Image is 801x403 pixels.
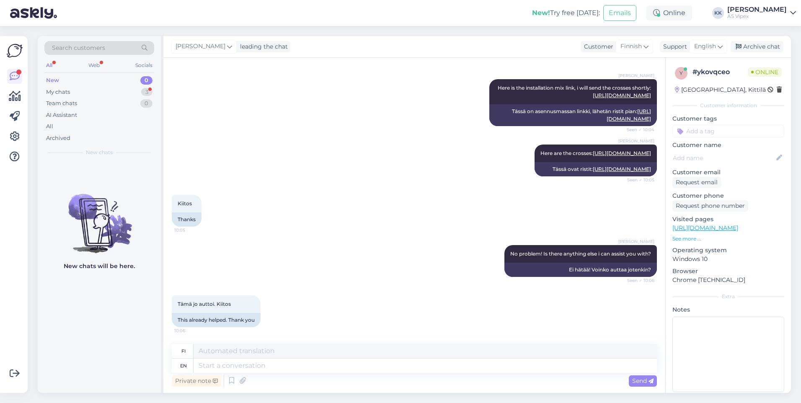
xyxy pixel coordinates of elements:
input: Add a tag [672,125,784,137]
div: This already helped. Thank you [172,313,261,327]
span: New chats [86,149,113,156]
div: Ei hätää! Voinko auttaa jotenkin? [504,263,657,277]
span: y [680,70,683,76]
p: Customer tags [672,114,784,123]
div: Thanks [172,212,202,227]
span: Search customers [52,44,105,52]
div: Request phone number [672,200,748,212]
div: My chats [46,88,70,96]
span: Finnish [620,42,642,51]
div: Extra [672,293,784,300]
div: Online [646,5,692,21]
p: Customer name [672,141,784,150]
a: [URL][DOMAIN_NAME] [672,224,738,232]
div: [GEOGRAPHIC_DATA], Kittilä [675,85,766,94]
p: Windows 10 [672,255,784,263]
div: AI Assistant [46,111,77,119]
div: Web [87,60,101,71]
span: [PERSON_NAME] [618,138,654,144]
div: en [180,359,187,373]
div: Tässä on asennusmassan linkki, lähetän ristit pian: [489,104,657,126]
p: Browser [672,267,784,276]
div: All [44,60,54,71]
div: leading the chat [237,42,288,51]
span: Seen ✓ 10:06 [623,277,654,284]
img: No chats [38,179,161,254]
span: Seen ✓ 10:05 [623,177,654,183]
div: 3 [141,88,152,96]
span: Here are the crosses: [540,150,651,156]
span: Here is the installation mix link, i will send the crosses shortly: [498,85,651,98]
p: See more ... [672,235,784,243]
p: Visited pages [672,215,784,224]
div: Support [660,42,687,51]
div: Private note [172,375,221,387]
span: [PERSON_NAME] [618,72,654,79]
img: Askly Logo [7,43,23,59]
span: 10:05 [174,227,206,233]
div: fi [181,344,186,358]
span: English [694,42,716,51]
div: Customer [581,42,613,51]
div: AS Vipex [727,13,787,20]
p: Operating system [672,246,784,255]
div: Archive chat [731,41,783,52]
button: Emails [603,5,636,21]
span: [PERSON_NAME] [618,238,654,245]
span: Send [632,377,654,385]
p: Customer phone [672,191,784,200]
a: [URL][DOMAIN_NAME] [593,150,651,156]
div: 0 [140,99,152,108]
div: Team chats [46,99,77,108]
div: KK [712,7,724,19]
span: Tämä jo auttoi. Kiitos [178,301,231,307]
div: Tässä ovat ristit: [535,162,657,176]
input: Add name [673,153,775,163]
span: 10:06 [174,328,206,334]
div: Socials [134,60,154,71]
a: [PERSON_NAME]AS Vipex [727,6,796,20]
span: Seen ✓ 10:04 [623,127,654,133]
p: Chrome [TECHNICAL_ID] [672,276,784,284]
div: # ykovqceo [692,67,748,77]
a: [URL][DOMAIN_NAME] [593,92,651,98]
a: [URL][DOMAIN_NAME] [593,166,651,172]
div: New [46,76,59,85]
b: New! [532,9,550,17]
div: Customer information [672,102,784,109]
div: Request email [672,177,721,188]
div: Try free [DATE]: [532,8,600,18]
p: Notes [672,305,784,314]
div: Archived [46,134,70,142]
span: Online [748,67,782,77]
span: No problem! Is there anything else i can assist you with? [510,251,651,257]
div: [PERSON_NAME] [727,6,787,13]
span: Kiitos [178,200,192,207]
p: New chats will be here. [64,262,135,271]
span: [PERSON_NAME] [176,42,225,51]
p: Customer email [672,168,784,177]
div: All [46,122,53,131]
div: 0 [140,76,152,85]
